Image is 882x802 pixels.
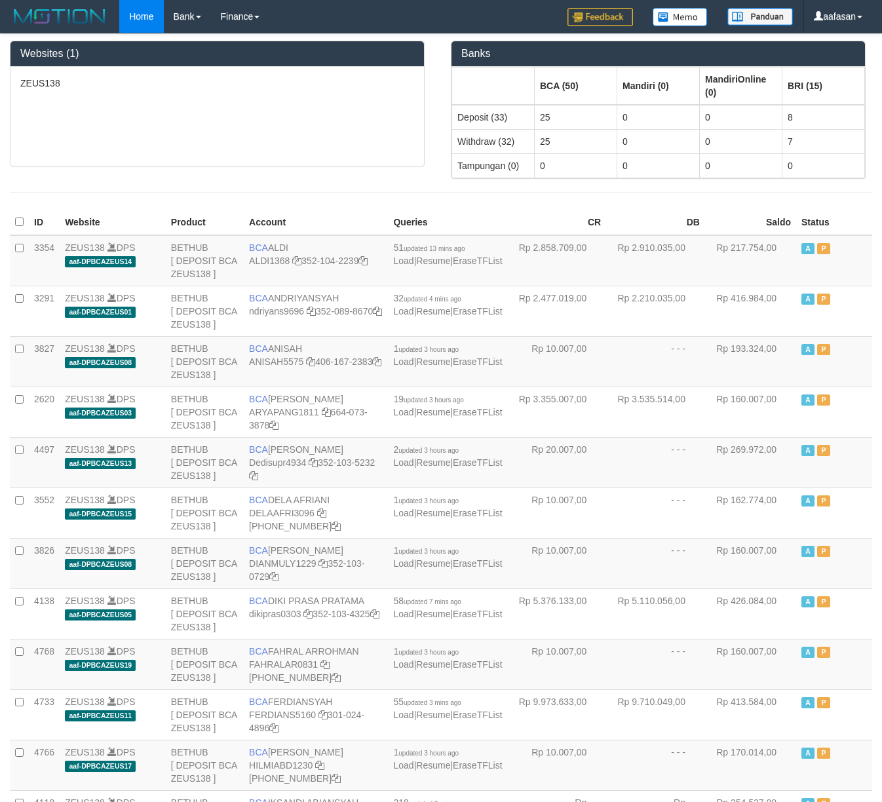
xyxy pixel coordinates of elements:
a: Copy 4061672383 to clipboard [372,356,381,367]
a: EraseTFList [453,609,502,619]
a: Resume [416,508,450,518]
span: aaf-DPBCAZEUS08 [65,357,136,368]
a: Load [393,558,413,569]
a: Resume [416,558,450,569]
a: Load [393,306,413,316]
span: 32 [393,293,461,303]
td: 8 [782,105,865,130]
td: BETHUB [ DEPOSIT BCA ZEUS138 ] [166,538,244,588]
a: ARYAPANG1811 [249,407,319,417]
td: Rp 9.973.633,00 [508,689,607,740]
a: Resume [416,710,450,720]
a: Resume [416,407,450,417]
a: EraseTFList [453,407,502,417]
td: Rp 10.007,00 [508,487,607,538]
span: updated 4 mins ago [404,296,461,303]
th: Queries [388,210,507,235]
td: Rp 2.858.709,00 [508,235,607,286]
span: | | [393,343,502,367]
span: Active [801,344,815,355]
td: Rp 269.972,00 [705,437,796,487]
td: DPS [60,487,166,538]
a: Copy 8692458639 to clipboard [332,521,341,531]
a: Copy 3521035232 to clipboard [249,470,258,481]
a: EraseTFList [453,306,502,316]
a: Load [393,407,413,417]
a: ANISAH5575 [249,356,303,367]
span: updated 3 hours ago [398,346,459,353]
td: Rp 10.007,00 [508,336,607,387]
img: Feedback.jpg [567,8,633,26]
td: Rp 160.007,00 [705,387,796,437]
span: aaf-DPBCAZEUS11 [65,710,136,721]
span: updated 3 mins ago [404,699,461,706]
a: Load [393,508,413,518]
td: - - - [606,740,705,790]
a: Load [393,760,413,771]
a: ZEUS138 [65,293,105,303]
td: Rp 10.007,00 [508,538,607,588]
td: 4733 [29,689,60,740]
td: Rp 170.014,00 [705,740,796,790]
td: - - - [606,336,705,387]
span: updated 3 hours ago [398,497,459,505]
span: updated 13 mins ago [404,245,465,252]
h3: Banks [461,48,855,60]
a: DELAAFRI3096 [249,508,315,518]
td: DPS [60,639,166,689]
td: ALDI 352-104-2239 [244,235,388,286]
span: Paused [817,647,830,658]
td: 0 [535,153,617,178]
td: 0 [700,153,782,178]
a: EraseTFList [453,659,502,670]
a: Copy 3520898670 to clipboard [373,306,382,316]
a: Copy ndriyans9696 to clipboard [307,306,316,316]
td: 25 [535,105,617,130]
td: Rp 162.774,00 [705,487,796,538]
a: Copy 3521034325 to clipboard [370,609,379,619]
a: Resume [416,256,450,266]
a: ZEUS138 [65,394,105,404]
span: BCA [249,293,268,303]
a: Resume [416,760,450,771]
span: updated 3 hours ago [404,396,464,404]
td: Rp 10.007,00 [508,740,607,790]
td: 7 [782,129,865,153]
span: 1 [393,343,459,354]
span: | | [393,242,502,266]
span: Active [801,445,815,456]
span: updated 7 mins ago [404,598,461,605]
td: - - - [606,639,705,689]
td: Rp 10.007,00 [508,639,607,689]
span: Paused [817,596,830,607]
a: Load [393,256,413,266]
td: Rp 2.910.035,00 [606,235,705,286]
td: [PERSON_NAME] 352-103-5232 [244,437,388,487]
td: Rp 9.710.049,00 [606,689,705,740]
a: Copy 7495214257 to clipboard [332,773,341,784]
th: Group: activate to sort column ascending [452,67,535,105]
span: aaf-DPBCAZEUS01 [65,307,136,318]
a: Load [393,356,413,367]
td: DPS [60,538,166,588]
td: Rp 426.084,00 [705,588,796,639]
a: Copy dikipras0303 to clipboard [303,609,313,619]
span: updated 3 hours ago [398,548,459,555]
span: 55 [393,697,461,707]
td: - - - [606,487,705,538]
td: 3827 [29,336,60,387]
span: updated 3 hours ago [398,447,459,454]
a: ndriyans9696 [249,306,304,316]
th: Website [60,210,166,235]
td: Rp 160.007,00 [705,639,796,689]
span: Active [801,596,815,607]
span: Paused [817,748,830,759]
span: | | [393,646,502,670]
a: ZEUS138 [65,343,105,354]
span: Active [801,495,815,506]
td: FAHRAL ARROHMAN [PHONE_NUMBER] [244,639,388,689]
span: updated 3 hours ago [398,750,459,757]
span: 58 [393,596,461,606]
a: Copy Dedisupr4934 to clipboard [309,457,318,468]
a: DIANMULY1229 [249,558,316,569]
